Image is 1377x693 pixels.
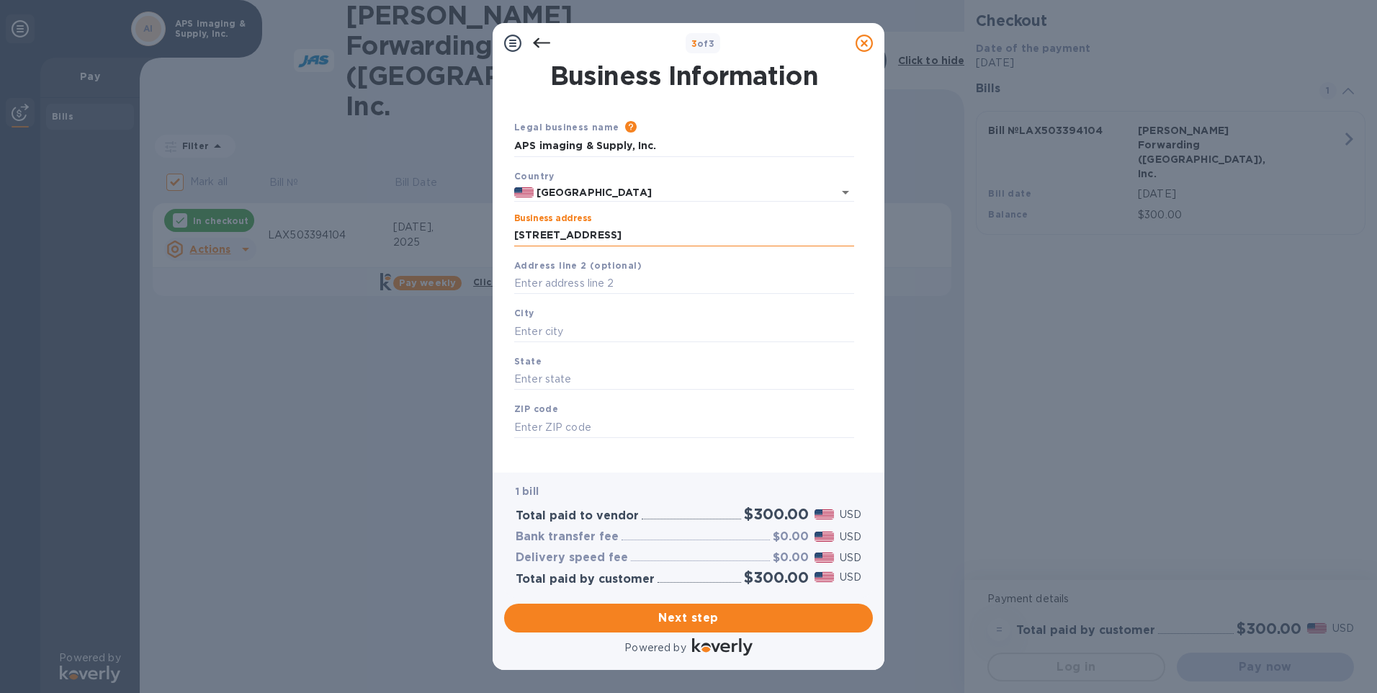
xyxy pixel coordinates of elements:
button: Next step [504,604,873,632]
span: Next step [516,609,861,627]
p: USD [840,550,861,565]
h2: $300.00 [744,505,809,523]
input: Enter legal business name [514,135,854,157]
p: USD [840,570,861,585]
b: State [514,356,542,367]
input: Enter state [514,369,854,390]
img: Logo [692,638,753,656]
input: Enter ZIP code [514,416,854,438]
h3: Total paid to vendor [516,509,639,523]
b: Legal business name [514,122,619,133]
h3: Total paid by customer [516,573,655,586]
img: USD [815,553,834,563]
input: Enter address line 2 [514,273,854,295]
p: Powered by [624,640,686,656]
b: ZIP code [514,403,558,414]
input: Enter city [514,321,854,342]
p: USD [840,529,861,545]
img: US [514,187,534,197]
h3: Delivery speed fee [516,551,628,565]
h3: Bank transfer fee [516,530,619,544]
img: USD [815,509,834,519]
input: Enter address [514,225,854,246]
input: Select country [534,184,814,202]
b: 1 bill [516,486,539,497]
button: Open [835,182,856,202]
span: 3 [691,38,697,49]
b: Address line 2 (optional) [514,260,642,271]
h3: $0.00 [773,530,809,544]
p: USD [840,507,861,522]
b: of 3 [691,38,715,49]
h1: Business Information [511,61,857,91]
h3: $0.00 [773,551,809,565]
h2: $300.00 [744,568,809,586]
img: USD [815,572,834,582]
label: Business address [514,215,591,223]
img: USD [815,532,834,542]
b: Country [514,171,555,182]
b: City [514,308,534,318]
